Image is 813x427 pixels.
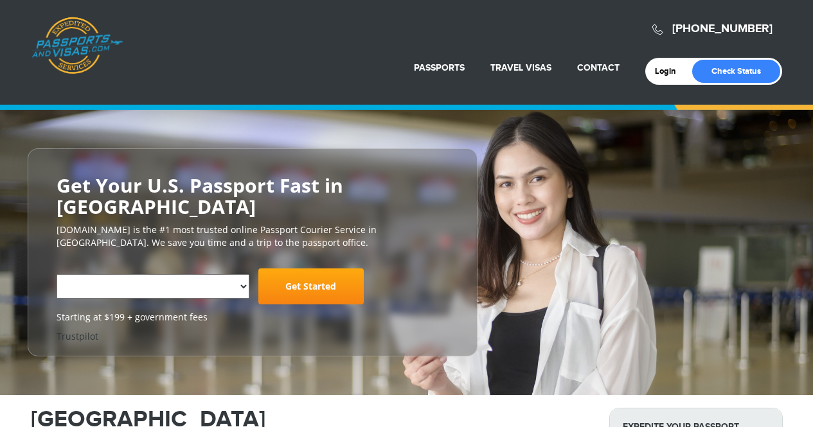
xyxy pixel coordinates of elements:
p: [DOMAIN_NAME] is the #1 most trusted online Passport Courier Service in [GEOGRAPHIC_DATA]. We sav... [57,223,449,249]
a: Check Status [692,60,780,83]
a: Login [655,66,685,76]
a: Travel Visas [490,62,551,73]
a: Get Started [258,268,364,304]
h2: Get Your U.S. Passport Fast in [GEOGRAPHIC_DATA] [57,175,449,217]
span: Starting at $199 + government fees [57,311,449,324]
a: [PHONE_NUMBER] [672,22,773,36]
a: Passports & [DOMAIN_NAME] [31,17,123,74]
a: Contact [577,62,620,73]
a: Passports [414,62,465,73]
a: Trustpilot [57,330,98,342]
